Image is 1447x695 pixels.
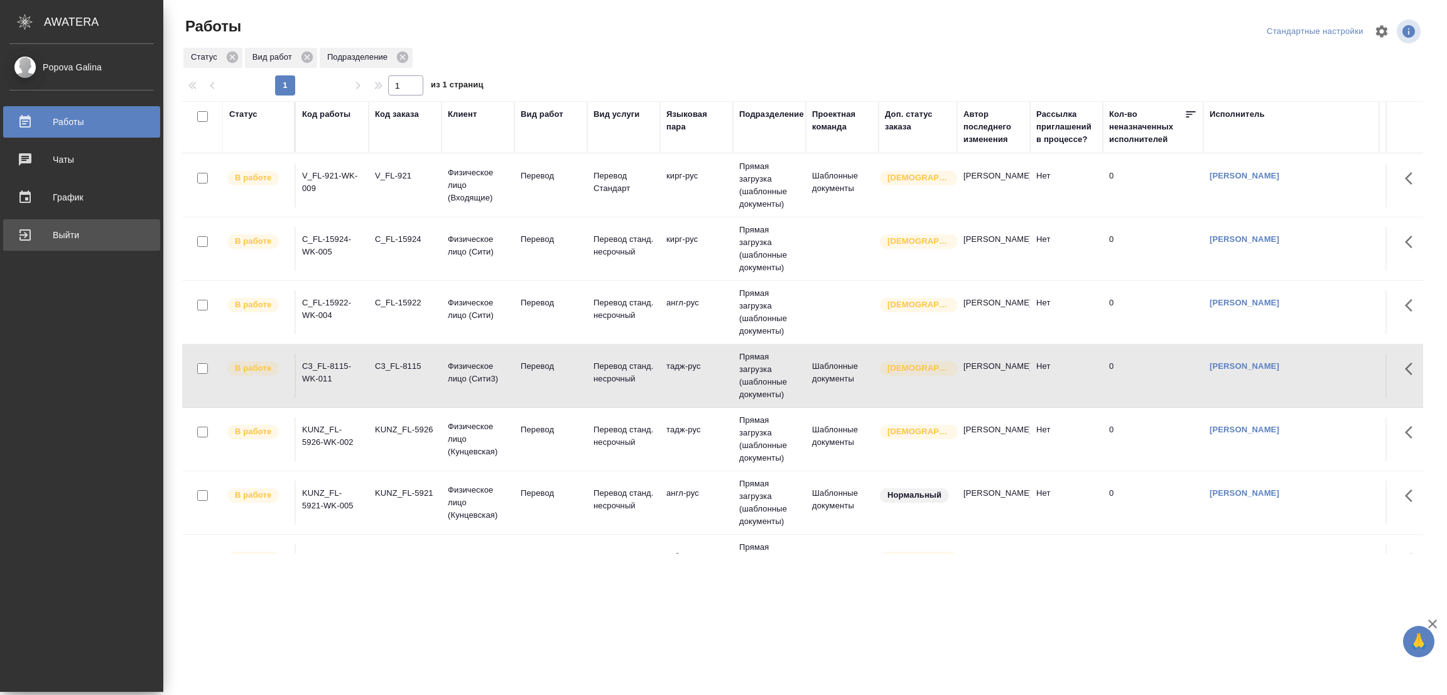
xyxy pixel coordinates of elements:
[593,487,654,512] p: Перевод станд. несрочный
[1397,481,1428,511] button: Здесь прячутся важные кнопки
[1210,488,1279,498] a: [PERSON_NAME]
[226,170,288,187] div: Исполнитель выполняет работу
[1030,544,1103,588] td: Нет
[733,217,806,280] td: Прямая загрузка (шаблонные документы)
[521,550,581,563] p: Перевод
[448,420,508,458] p: Физическое лицо (Кунцевская)
[733,154,806,217] td: Прямая загрузка (шаблонные документы)
[1103,544,1203,588] td: 0
[1210,361,1279,371] a: [PERSON_NAME]
[887,172,950,184] p: [DEMOGRAPHIC_DATA]
[1030,417,1103,461] td: Нет
[957,354,1030,398] td: [PERSON_NAME]
[733,471,806,534] td: Прямая загрузка (шаблонные документы)
[521,233,581,246] p: Перевод
[235,425,271,438] p: В работе
[448,484,508,522] p: Физическое лицо (Кунцевская)
[521,360,581,373] p: Перевод
[1397,417,1428,447] button: Здесь прячутся важные кнопки
[375,487,435,500] div: KUNZ_FL-5921
[296,163,369,207] td: V_FL-921-WK-009
[957,227,1030,271] td: [PERSON_NAME]
[593,108,640,121] div: Вид услуги
[1109,108,1184,146] div: Кол-во неназначенных исполнителей
[666,108,727,133] div: Языковая пара
[235,172,271,184] p: В работе
[957,544,1030,588] td: [PERSON_NAME]
[1103,481,1203,525] td: 0
[375,550,435,563] div: C_FL-15920
[235,298,271,311] p: В работе
[521,424,581,436] p: Перевод
[957,481,1030,525] td: [PERSON_NAME]
[660,544,733,588] td: узб-рус
[3,144,160,175] a: Чаты
[1210,234,1279,244] a: [PERSON_NAME]
[327,51,392,63] p: Подразделение
[887,425,950,438] p: [DEMOGRAPHIC_DATA]
[660,481,733,525] td: англ-рус
[733,535,806,598] td: Прямая загрузка (шаблонные документы)
[448,550,508,576] p: Физическое лицо (Сити)
[593,170,654,195] p: Перевод Стандарт
[521,170,581,182] p: Перевод
[448,360,508,385] p: Физическое лицо (Сити3)
[9,188,154,207] div: График
[1103,290,1203,334] td: 0
[235,362,271,375] p: В работе
[296,481,369,525] td: KUNZ_FL-5921-WK-005
[957,290,1030,334] td: [PERSON_NAME]
[1367,16,1397,47] span: Настроить таблицу
[448,297,508,322] p: Физическое лицо (Сити)
[431,77,484,96] span: из 1 страниц
[226,297,288,314] div: Исполнитель выполняет работу
[885,108,951,133] div: Доп. статус заказа
[593,360,654,385] p: Перевод станд. несрочный
[733,344,806,407] td: Прямая загрузка (шаблонные документы)
[9,112,154,131] div: Работы
[957,163,1030,207] td: [PERSON_NAME]
[1103,163,1203,207] td: 0
[660,354,733,398] td: тадж-рус
[320,48,413,68] div: Подразделение
[1210,298,1279,307] a: [PERSON_NAME]
[1030,481,1103,525] td: Нет
[1210,171,1279,180] a: [PERSON_NAME]
[593,233,654,258] p: Перевод станд. несрочный
[806,354,879,398] td: Шаблонные документы
[226,487,288,504] div: Исполнитель выполняет работу
[887,552,950,565] p: [DEMOGRAPHIC_DATA]
[235,489,271,501] p: В работе
[521,487,581,500] p: Перевод
[887,298,950,311] p: [DEMOGRAPHIC_DATA]
[593,424,654,449] p: Перевод станд. несрочный
[1397,290,1428,320] button: Здесь прячутся важные кнопки
[182,16,241,36] span: Работы
[226,550,288,567] div: Исполнитель выполняет работу
[1103,227,1203,271] td: 0
[9,226,154,244] div: Выйти
[1103,354,1203,398] td: 0
[733,408,806,471] td: Прямая загрузка (шаблонные документы)
[1397,354,1428,384] button: Здесь прячутся важные кнопки
[375,170,435,182] div: V_FL-921
[1397,19,1423,43] span: Посмотреть информацию
[296,417,369,461] td: KUNZ_FL-5926-WK-002
[375,297,435,309] div: C_FL-15922
[3,106,160,138] a: Работы
[1264,22,1367,41] div: split button
[302,108,350,121] div: Код работы
[9,60,154,74] div: Popova Galina
[183,48,242,68] div: Статус
[226,233,288,250] div: Исполнитель выполняет работу
[1030,163,1103,207] td: Нет
[229,108,257,121] div: Статус
[3,182,160,213] a: График
[812,108,872,133] div: Проектная команда
[806,417,879,461] td: Шаблонные документы
[660,417,733,461] td: тадж-рус
[1403,626,1434,657] button: 🙏
[887,362,950,375] p: [DEMOGRAPHIC_DATA]
[235,552,271,565] p: В работе
[660,227,733,271] td: кирг-рус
